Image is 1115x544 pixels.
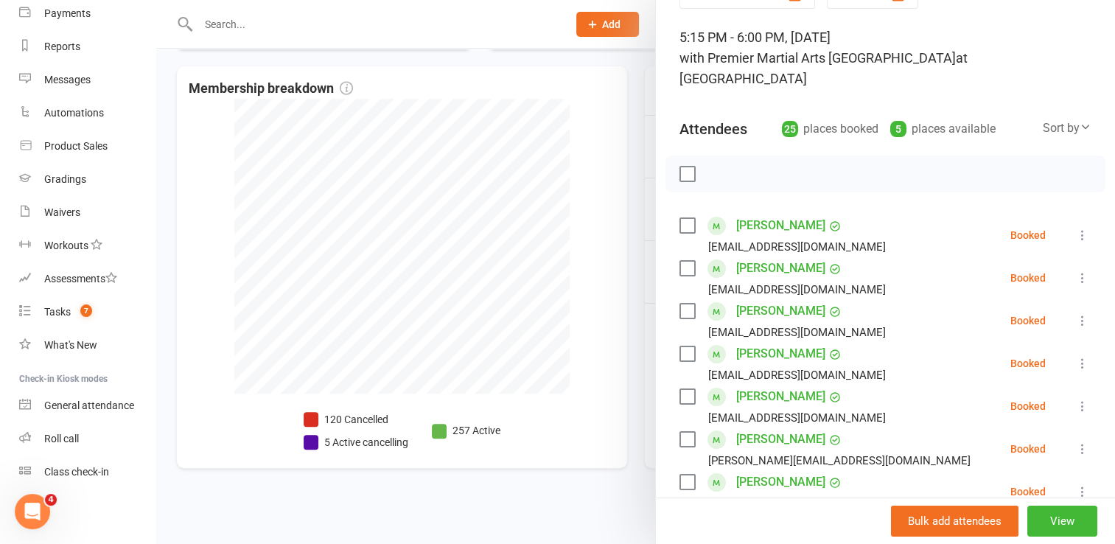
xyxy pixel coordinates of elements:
[736,214,825,237] a: [PERSON_NAME]
[19,456,155,489] a: Class kiosk mode
[1027,506,1097,537] button: View
[782,119,878,139] div: places booked
[44,240,88,251] div: Workouts
[1010,315,1046,326] div: Booked
[44,74,91,86] div: Messages
[44,306,71,318] div: Tasks
[782,121,798,137] div: 25
[19,296,155,329] a: Tasks 7
[736,470,825,494] a: [PERSON_NAME]
[44,273,117,285] div: Assessments
[44,173,86,185] div: Gradings
[736,299,825,323] a: [PERSON_NAME]
[19,422,155,456] a: Roll call
[736,385,825,408] a: [PERSON_NAME]
[80,304,92,317] span: 7
[1010,401,1046,411] div: Booked
[44,140,108,152] div: Product Sales
[44,206,80,218] div: Waivers
[19,389,155,422] a: General attendance kiosk mode
[1010,444,1046,454] div: Booked
[708,323,886,342] div: [EMAIL_ADDRESS][DOMAIN_NAME]
[19,229,155,262] a: Workouts
[736,257,825,280] a: [PERSON_NAME]
[890,119,996,139] div: places available
[19,30,155,63] a: Reports
[44,107,104,119] div: Automations
[736,428,825,451] a: [PERSON_NAME]
[708,280,886,299] div: [EMAIL_ADDRESS][DOMAIN_NAME]
[736,342,825,366] a: [PERSON_NAME]
[19,97,155,130] a: Automations
[1010,273,1046,283] div: Booked
[19,163,155,196] a: Gradings
[708,237,886,257] div: [EMAIL_ADDRESS][DOMAIN_NAME]
[19,329,155,362] a: What's New
[708,451,971,470] div: [PERSON_NAME][EMAIL_ADDRESS][DOMAIN_NAME]
[708,366,886,385] div: [EMAIL_ADDRESS][DOMAIN_NAME]
[1010,487,1046,497] div: Booked
[19,262,155,296] a: Assessments
[44,339,97,351] div: What's New
[708,408,886,428] div: [EMAIL_ADDRESS][DOMAIN_NAME]
[44,433,79,444] div: Roll call
[44,41,80,52] div: Reports
[679,50,956,66] span: with Premier Martial Arts [GEOGRAPHIC_DATA]
[44,7,91,19] div: Payments
[44,466,109,478] div: Class check-in
[15,494,50,529] iframe: Intercom live chat
[19,196,155,229] a: Waivers
[891,506,1018,537] button: Bulk add attendees
[19,130,155,163] a: Product Sales
[890,121,906,137] div: 5
[1010,230,1046,240] div: Booked
[44,400,134,411] div: General attendance
[1043,119,1091,138] div: Sort by
[708,494,886,513] div: [EMAIL_ADDRESS][DOMAIN_NAME]
[19,63,155,97] a: Messages
[679,27,1091,89] div: 5:15 PM - 6:00 PM, [DATE]
[1010,358,1046,369] div: Booked
[45,494,57,506] span: 4
[679,119,747,139] div: Attendees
